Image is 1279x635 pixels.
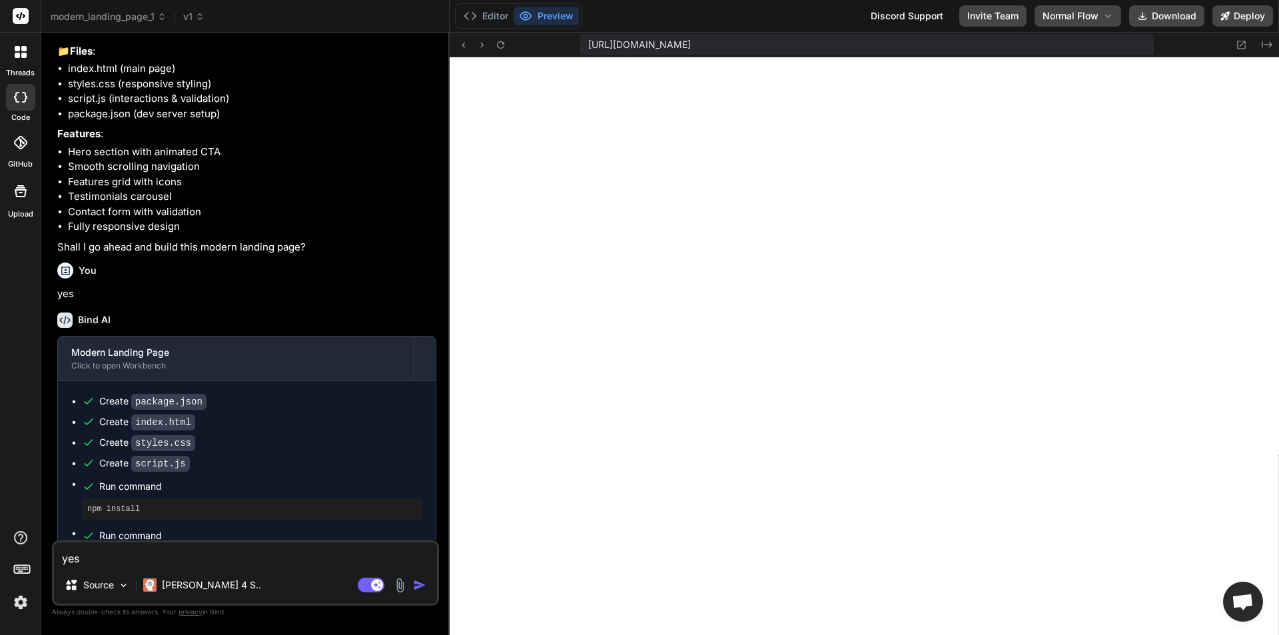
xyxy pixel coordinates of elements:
li: Contact form with validation [68,205,436,220]
button: Editor [458,7,514,25]
span: Run command [99,480,422,493]
img: icon [413,578,426,592]
img: settings [9,591,32,614]
li: Testimonials carousel [68,189,436,205]
label: code [11,112,30,123]
li: package.json (dev server setup) [68,107,436,122]
span: Run command [99,529,422,542]
iframe: Preview [450,57,1279,635]
code: styles.css [131,435,195,451]
li: script.js (interactions & validation) [68,91,436,107]
li: Features grid with icons [68,175,436,190]
img: attachment [392,578,408,593]
button: Normal Flow [1035,5,1121,27]
h6: Bind AI [78,313,111,326]
label: Upload [8,209,33,220]
span: Normal Flow [1043,9,1098,23]
button: Preview [514,7,579,25]
div: Create [99,456,190,470]
p: [PERSON_NAME] 4 S.. [162,578,261,592]
p: Shall I go ahead and build this modern landing page? [57,240,436,255]
div: Discord Support [863,5,951,27]
div: Create [99,394,207,408]
p: : [57,127,436,142]
span: privacy [179,608,203,616]
button: Download [1129,5,1204,27]
span: v1 [183,10,205,23]
p: Always double-check its answers. Your in Bind [52,606,439,618]
span: modern_landing_page_1 [51,10,167,23]
code: script.js [131,456,190,472]
label: GitHub [8,159,33,170]
p: Source [83,578,114,592]
button: Invite Team [959,5,1027,27]
img: Pick Models [118,580,129,591]
code: index.html [131,414,195,430]
strong: Files [70,45,93,57]
code: package.json [131,394,207,410]
li: Hero section with animated CTA [68,145,436,160]
img: Claude 4 Sonnet [143,578,157,592]
div: Open chat [1223,582,1263,622]
li: Fully responsive design [68,219,436,235]
div: Modern Landing Page [71,346,400,359]
li: index.html (main page) [68,61,436,77]
li: Smooth scrolling navigation [68,159,436,175]
p: yes [57,287,436,302]
pre: npm install [87,504,417,514]
div: Click to open Workbench [71,360,400,371]
h6: You [79,264,97,277]
label: threads [6,67,35,79]
div: Create [99,436,195,450]
li: styles.css (responsive styling) [68,77,436,92]
button: Modern Landing PageClick to open Workbench [58,336,414,380]
strong: Features [57,127,101,140]
span: [URL][DOMAIN_NAME] [588,38,691,51]
button: Deploy [1212,5,1273,27]
div: Create [99,415,195,429]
